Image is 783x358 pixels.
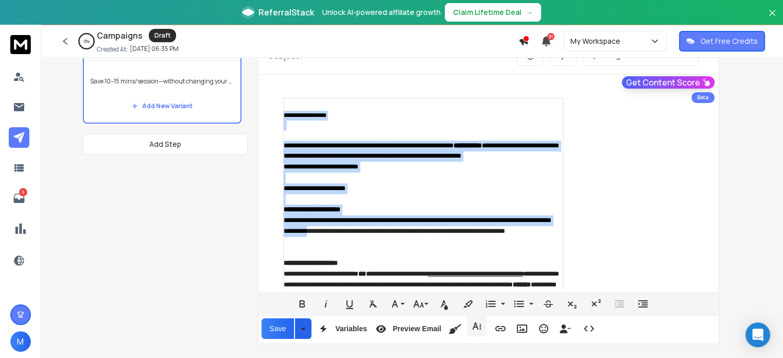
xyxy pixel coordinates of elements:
[745,322,770,347] div: Open Intercom Messenger
[90,67,234,96] p: Save 10–15 mins/session—without changing your EMR
[97,29,143,42] h1: Campaigns
[84,38,90,44] p: 0 %
[562,294,582,314] button: Subscript
[526,7,533,18] span: →
[538,294,558,314] button: Strikethrough (Ctrl+S)
[586,294,605,314] button: Superscript
[97,45,128,54] p: Created At:
[322,7,441,18] p: Unlock AI-powered affiliate growth
[83,37,241,124] li: Step1CC/BCCA/Z TestSave 10–15 mins/session—without changing your EMRAdd New Variant
[340,294,359,314] button: Underline (Ctrl+U)
[679,31,765,52] button: Get Free Credits
[555,318,575,339] button: Insert Unsubscribe Link
[491,318,510,339] button: Insert Link (Ctrl+K)
[701,36,758,46] p: Get Free Credits
[333,325,369,333] span: Variables
[547,33,554,40] span: 31
[149,29,176,42] div: Draft
[499,294,507,314] button: Ordered List
[481,294,500,314] button: Ordered List
[633,294,653,314] button: Increase Indent (Ctrl+])
[292,294,312,314] button: Bold (Ctrl+B)
[570,36,624,46] p: My Workspace
[391,325,443,333] span: Preview Email
[363,294,383,314] button: Clear Formatting
[509,294,529,314] button: Unordered List
[316,294,336,314] button: Italic (Ctrl+I)
[9,188,29,209] a: 6
[124,96,201,116] button: Add New Variant
[622,76,715,89] button: Get Content Score
[579,318,599,339] button: Code View
[83,134,248,155] button: Add Step
[10,331,31,352] button: M
[445,3,541,22] button: Claim Lifetime Deal→
[19,188,27,196] p: 6
[258,6,314,19] span: ReferralStack
[610,294,629,314] button: Decrease Indent (Ctrl+[)
[691,92,715,103] div: Beta
[512,318,532,339] button: Insert Image (Ctrl+P)
[765,6,779,31] button: Close banner
[262,318,294,339] button: Save
[371,318,443,339] button: Preview Email
[314,318,369,339] button: Variables
[527,294,535,314] button: Unordered List
[534,318,553,339] button: Emoticons
[130,45,179,53] p: [DATE] 06:35 PM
